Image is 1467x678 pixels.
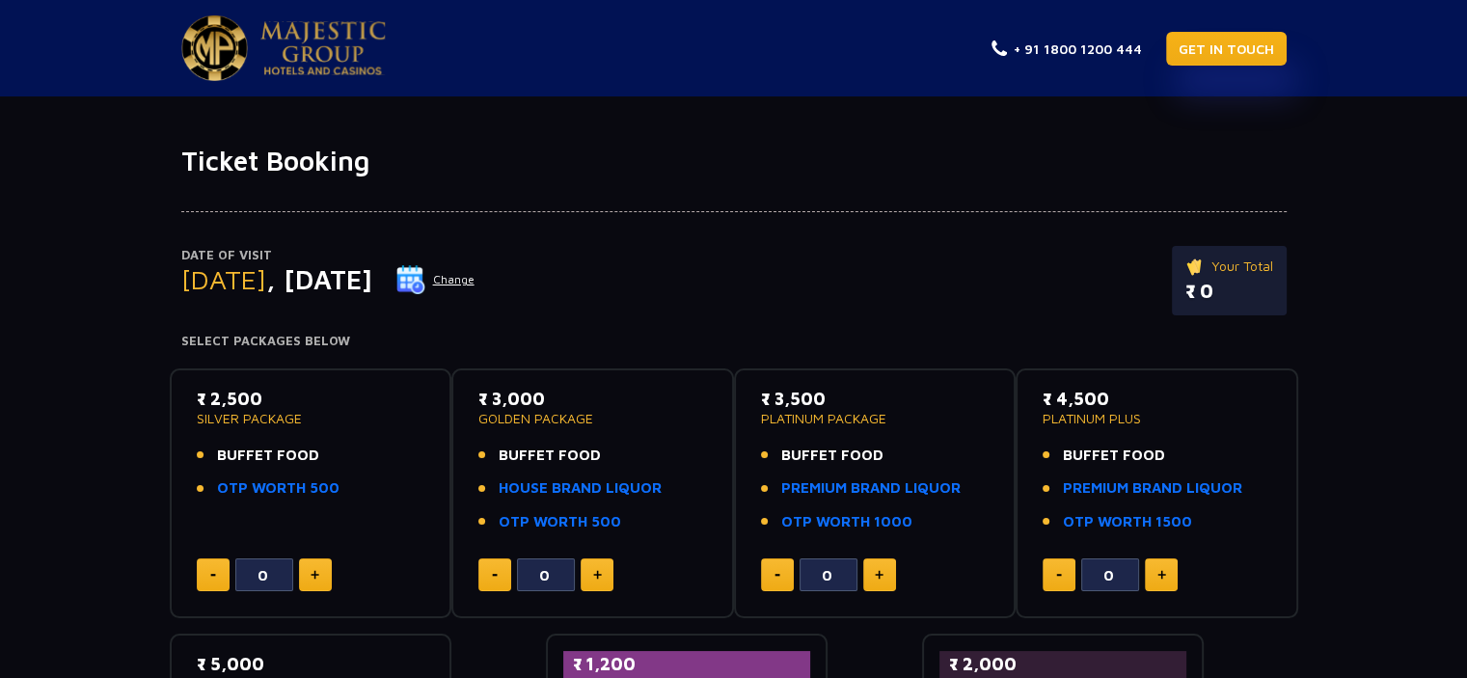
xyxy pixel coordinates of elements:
[1043,412,1271,425] p: PLATINUM PLUS
[573,651,801,677] p: ₹ 1,200
[181,263,266,295] span: [DATE]
[492,574,498,577] img: minus
[217,445,319,467] span: BUFFET FOOD
[1063,477,1242,500] a: PREMIUM BRAND LIQUOR
[1185,256,1206,277] img: ticket
[478,412,707,425] p: GOLDEN PACKAGE
[197,412,425,425] p: SILVER PACKAGE
[1043,386,1271,412] p: ₹ 4,500
[181,246,475,265] p: Date of Visit
[478,386,707,412] p: ₹ 3,000
[181,15,248,81] img: Majestic Pride
[761,412,990,425] p: PLATINUM PACKAGE
[1166,32,1287,66] a: GET IN TOUCH
[499,511,621,533] a: OTP WORTH 500
[1185,277,1273,306] p: ₹ 0
[992,39,1142,59] a: + 91 1800 1200 444
[181,334,1287,349] h4: Select Packages Below
[395,264,475,295] button: Change
[1063,445,1165,467] span: BUFFET FOOD
[181,145,1287,177] h1: Ticket Booking
[761,386,990,412] p: ₹ 3,500
[1063,511,1192,533] a: OTP WORTH 1500
[774,574,780,577] img: minus
[210,574,216,577] img: minus
[197,651,425,677] p: ₹ 5,000
[1157,570,1166,580] img: plus
[217,477,340,500] a: OTP WORTH 500
[1056,574,1062,577] img: minus
[499,477,662,500] a: HOUSE BRAND LIQUOR
[593,570,602,580] img: plus
[781,445,883,467] span: BUFFET FOOD
[197,386,425,412] p: ₹ 2,500
[1185,256,1273,277] p: Your Total
[949,651,1178,677] p: ₹ 2,000
[260,21,386,75] img: Majestic Pride
[311,570,319,580] img: plus
[781,511,912,533] a: OTP WORTH 1000
[875,570,883,580] img: plus
[781,477,961,500] a: PREMIUM BRAND LIQUOR
[266,263,372,295] span: , [DATE]
[499,445,601,467] span: BUFFET FOOD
